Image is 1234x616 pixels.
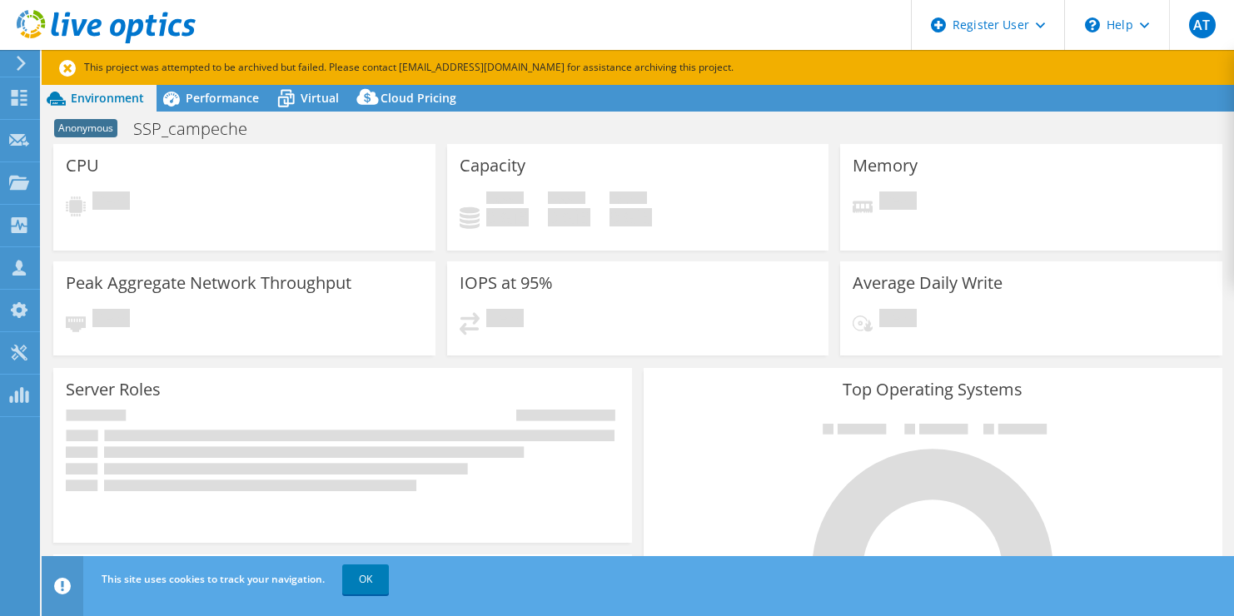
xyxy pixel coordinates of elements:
[879,191,917,214] span: Pending
[66,380,161,399] h3: Server Roles
[610,208,652,226] h4: 0 GiB
[486,208,529,226] h4: 0 GiB
[301,90,339,106] span: Virtual
[102,572,325,586] span: This site uses cookies to track your navigation.
[1085,17,1100,32] svg: \n
[853,274,1003,292] h3: Average Daily Write
[486,191,524,208] span: Used
[460,274,553,292] h3: IOPS at 95%
[853,156,918,175] h3: Memory
[186,90,259,106] span: Performance
[381,90,456,106] span: Cloud Pricing
[460,156,525,175] h3: Capacity
[548,208,590,226] h4: 0 GiB
[1189,12,1216,38] span: AT
[92,309,130,331] span: Pending
[656,380,1210,399] h3: Top Operating Systems
[548,191,585,208] span: Free
[486,309,524,331] span: Pending
[59,58,850,77] p: This project was attempted to be archived but failed. Please contact [EMAIL_ADDRESS][DOMAIN_NAME]...
[54,119,117,137] span: Anonymous
[342,564,389,594] a: OK
[92,191,130,214] span: Pending
[126,120,273,138] h1: SSP_campeche
[66,274,351,292] h3: Peak Aggregate Network Throughput
[71,90,144,106] span: Environment
[879,309,917,331] span: Pending
[610,191,647,208] span: Total
[66,156,99,175] h3: CPU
